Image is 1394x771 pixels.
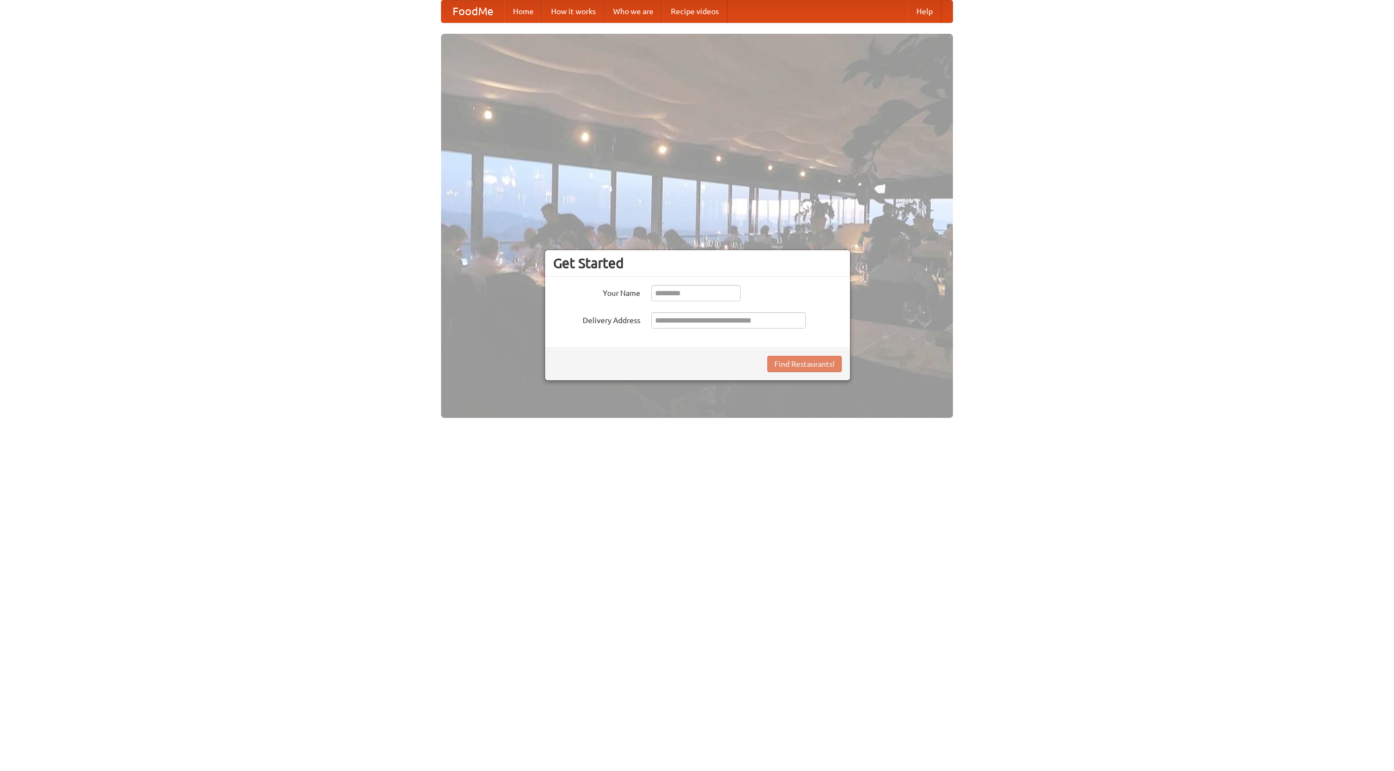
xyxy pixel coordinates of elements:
button: Find Restaurants! [767,356,842,372]
a: How it works [542,1,604,22]
a: Recipe videos [662,1,727,22]
label: Delivery Address [553,312,640,326]
a: FoodMe [442,1,504,22]
a: Home [504,1,542,22]
h3: Get Started [553,255,842,271]
a: Help [908,1,941,22]
a: Who we are [604,1,662,22]
label: Your Name [553,285,640,299]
